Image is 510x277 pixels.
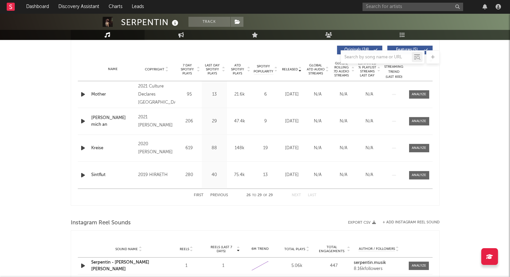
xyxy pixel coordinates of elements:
[332,172,355,178] div: N/A
[204,172,225,178] div: 40
[229,118,250,125] div: 47.4k
[229,145,250,152] div: 148k
[207,245,236,253] span: Reels (last 7 days)
[376,221,440,224] div: + Add Instagram Reel Sound
[91,115,135,128] a: [PERSON_NAME] mich an
[204,118,225,125] div: 29
[308,193,317,197] button: Last
[207,263,240,269] div: 1
[282,67,298,71] span: Released
[254,118,277,125] div: 9
[138,82,175,107] div: 2021 Culture Declares [GEOGRAPHIC_DATA]
[341,48,372,52] span: Originals ( 24 )
[121,17,180,28] div: SERPENTIN
[229,91,250,98] div: 21.6k
[317,245,346,253] span: Total Engagements
[358,61,377,77] span: Estimated % Playlist Streams Last Day
[284,247,305,251] span: Total Plays
[71,219,131,227] span: Instagram Reel Sounds
[194,193,204,197] button: First
[138,140,175,156] div: 2020 [PERSON_NAME]
[281,118,303,125] div: [DATE]
[170,263,203,269] div: 1
[281,145,303,152] div: [DATE]
[229,63,246,75] span: ATD Spotify Plays
[91,260,149,271] a: Serpentin - [PERSON_NAME] [PERSON_NAME]
[332,145,355,152] div: N/A
[188,17,230,27] button: Track
[306,91,329,98] div: N/A
[359,247,395,251] span: Author / Followers
[243,246,277,252] div: 6M Trend
[341,55,412,60] input: Search by song name or URL
[354,261,386,265] strong: serpentin.musik
[91,172,135,178] a: Sintflut
[332,61,351,77] span: Global Rolling 7D Audio Streams
[306,172,329,178] div: N/A
[317,263,350,269] div: 447
[387,46,433,54] button: Features(5)
[306,118,329,125] div: N/A
[254,172,277,178] div: 13
[358,91,381,98] div: N/A
[263,194,267,197] span: of
[178,63,196,75] span: 7 Day Spotify Plays
[358,172,381,178] div: N/A
[332,91,355,98] div: N/A
[204,63,221,75] span: Last Day Spotify Plays
[241,191,278,200] div: 26 29 29
[178,145,200,152] div: 619
[354,267,404,271] div: 8.16k followers
[280,263,314,269] div: 5.06k
[306,145,329,152] div: N/A
[253,64,273,74] span: Spotify Popularity
[362,3,463,11] input: Search for artists
[306,63,325,75] span: Global ATD Audio Streams
[145,67,164,71] span: Copyright
[204,91,225,98] div: 13
[348,221,376,225] button: Export CSV
[337,46,382,54] button: Originals(24)
[180,247,189,251] span: Reels
[138,171,175,179] div: 2019 HIRAETH
[91,67,135,72] div: Name
[91,91,135,98] a: Mother
[210,193,228,197] button: Previous
[354,261,404,265] a: serpentin.musik
[292,193,301,197] button: Next
[383,221,440,224] button: + Add Instagram Reel Sound
[229,172,250,178] div: 75.4k
[358,145,381,152] div: N/A
[115,247,138,251] span: Sound Name
[254,91,277,98] div: 6
[281,172,303,178] div: [DATE]
[254,145,277,152] div: 19
[178,91,200,98] div: 95
[384,59,404,79] div: Global Streaming Trend (Last 60D)
[91,145,135,152] a: Kreise
[332,118,355,125] div: N/A
[178,172,200,178] div: 280
[392,48,422,52] span: Features ( 5 )
[281,91,303,98] div: [DATE]
[204,145,225,152] div: 88
[138,113,175,129] div: 2021 [PERSON_NAME]
[252,194,256,197] span: to
[358,118,381,125] div: N/A
[178,118,200,125] div: 206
